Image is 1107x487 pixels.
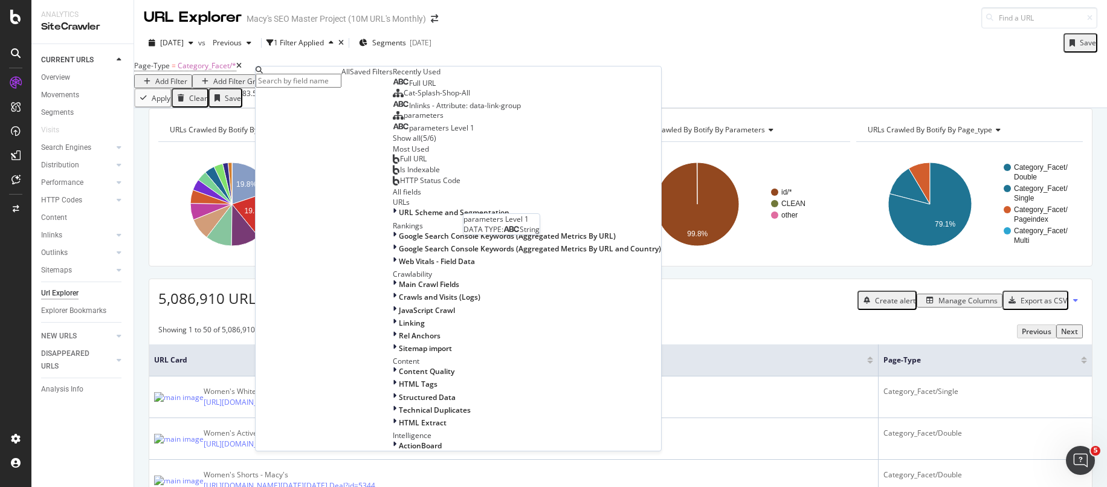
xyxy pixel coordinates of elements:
span: vs [198,37,208,48]
div: NEW URLS [41,330,77,343]
a: Analysis Info [41,383,125,396]
div: HTTP Codes [41,194,82,207]
div: Export as CSV [1021,295,1067,306]
button: Create alert [857,291,917,310]
span: URL Scheme and Segmentation [399,207,509,218]
a: Segments [41,106,125,119]
span: String [520,224,540,234]
a: NEW URLS [41,330,113,343]
div: 1 Filter Applied [274,37,324,48]
div: Movements [41,89,79,102]
text: Category_Facet/ [1014,227,1068,235]
h4: URLs Crawled By Botify By parameters [633,120,839,140]
span: ActionBoard [399,440,442,451]
div: URL Explorer [144,7,242,28]
span: 5 [1091,446,1100,456]
span: Previous [208,37,242,48]
span: JavaScript Crawl [399,305,455,315]
span: Structured Data [399,392,456,402]
button: [DATE] [144,33,198,53]
div: Analytics [41,10,124,20]
span: URLs Crawled By Botify By page_type [868,124,992,135]
a: Inlinks [41,229,113,242]
a: Content [41,211,125,224]
a: Search Engines [41,141,113,154]
span: Category_Facet/* [178,60,236,71]
button: Apply [134,88,172,108]
div: arrow-right-arrow-left [431,15,438,23]
button: Next [1056,324,1083,338]
a: Movements [41,89,125,102]
span: Linking [399,318,425,328]
span: = [172,60,176,71]
div: Visits [41,124,59,137]
span: parameters Level 1 [409,123,474,133]
div: Content [41,211,67,224]
div: 83.55 % URLs ( 5M on 6M ) [242,88,326,108]
span: Content Quality [399,366,454,376]
div: Explorer Bookmarks [41,305,106,317]
text: Pageindex [1014,215,1048,224]
div: CURRENT URLS [41,54,94,66]
a: Outlinks [41,247,113,259]
div: Category_Facet/Double [883,428,1087,439]
div: Showing 1 to 50 of 5,086,910 entries [158,324,280,338]
div: Sitemaps [41,264,72,277]
span: Sitemap import [399,343,452,353]
span: HTML Extract [399,418,447,428]
span: Crawls and Visits (Logs) [399,292,480,302]
text: 19.8% [236,180,257,189]
div: Save [1080,37,1096,48]
text: Single [1014,194,1034,202]
div: Clear [189,93,207,103]
button: Save [1063,33,1097,53]
div: times [338,39,344,47]
div: Apply [152,93,170,103]
text: CLEAN [781,199,805,208]
svg: A chart. [856,152,1080,257]
span: HTTP Status Code [400,175,460,185]
svg: A chart. [158,152,382,257]
div: Analysis Info [41,383,83,396]
button: Clear [172,88,208,108]
div: Inlinks [41,229,62,242]
text: 19.3% [244,207,265,215]
span: Web Vitals - Field Data [399,256,475,266]
button: Segments[DATE] [354,33,436,53]
button: Previous [208,33,256,53]
div: ( 5 / 6 ) [421,133,436,143]
text: 79.1% [935,220,955,228]
div: Distribution [41,159,79,172]
div: SiteCrawler [41,20,124,34]
a: Explorer Bookmarks [41,305,125,317]
div: A chart. [624,152,848,257]
iframe: Intercom live chat [1066,446,1095,475]
button: Export as CSV [1002,291,1068,310]
span: Full URL [400,153,427,164]
a: Performance [41,176,113,189]
img: main image [154,476,204,486]
span: DATA TYPE: [463,224,503,234]
div: Saved Filters [350,66,393,77]
input: Find a URL [981,7,1097,28]
div: Performance [41,176,83,189]
button: 1 Filter Applied [266,33,338,53]
a: DISAPPEARED URLS [41,347,113,373]
a: [URL][DOMAIN_NAME] %26 Discounts?id=29891 [204,439,366,450]
button: Save [208,88,242,108]
span: Rel Anchors [399,331,441,341]
text: Category_Facet/ [1014,163,1068,172]
div: Intelligence [393,430,661,440]
div: Category_Facet/Single [883,386,1087,397]
text: Multi [1014,236,1029,245]
span: Inlinks - Attribute: data-link-group [409,100,521,111]
span: Full URL [409,78,436,88]
div: Most Used [393,144,661,154]
div: All fields [393,187,661,197]
text: Category_Facet/ [1014,205,1068,214]
span: Segments [372,37,406,48]
div: DISAPPEARED URLS [41,347,102,373]
div: [DATE] [410,37,431,48]
a: Overview [41,71,125,84]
